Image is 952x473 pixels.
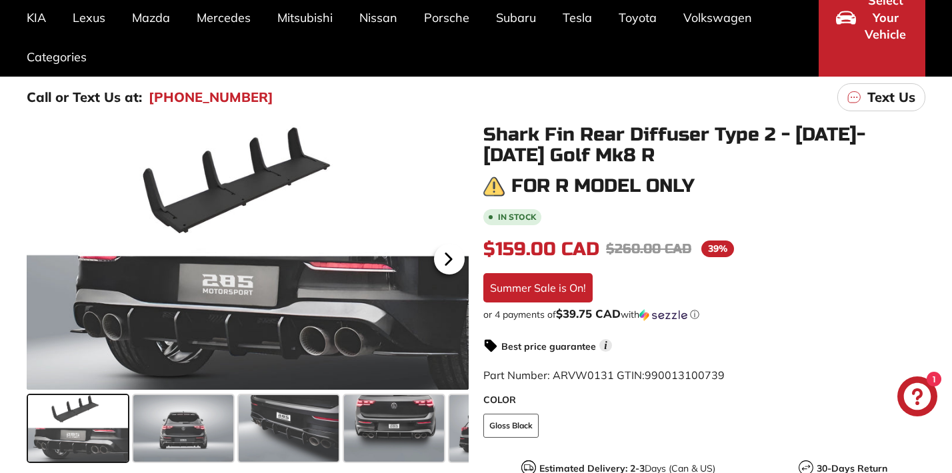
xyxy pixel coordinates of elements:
span: $159.00 CAD [483,238,599,260]
label: COLOR [483,393,925,407]
span: $39.75 CAD [556,306,621,320]
img: warning.png [483,176,505,197]
inbox-online-store-chat: Shopify online store chat [893,376,941,420]
a: [PHONE_NUMBER] [149,87,273,107]
span: i [599,339,612,352]
b: In stock [498,213,536,221]
div: or 4 payments of with [483,308,925,321]
a: Categories [13,37,100,77]
a: Text Us [837,83,925,111]
h1: Shark Fin Rear Diffuser Type 2 - [DATE]-[DATE] Golf Mk8 R [483,125,925,166]
div: or 4 payments of$39.75 CADwithSezzle Click to learn more about Sezzle [483,308,925,321]
img: Sezzle [639,309,687,321]
span: $260.00 CAD [606,240,691,257]
span: 990013100739 [645,368,725,382]
h3: For R model only [511,176,695,197]
p: Call or Text Us at: [27,87,142,107]
p: Text Us [867,87,915,107]
strong: Best price guarantee [501,340,596,352]
span: 39% [701,240,734,257]
span: Part Number: ARVW0131 GTIN: [483,368,725,382]
div: Summer Sale is On! [483,273,593,302]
